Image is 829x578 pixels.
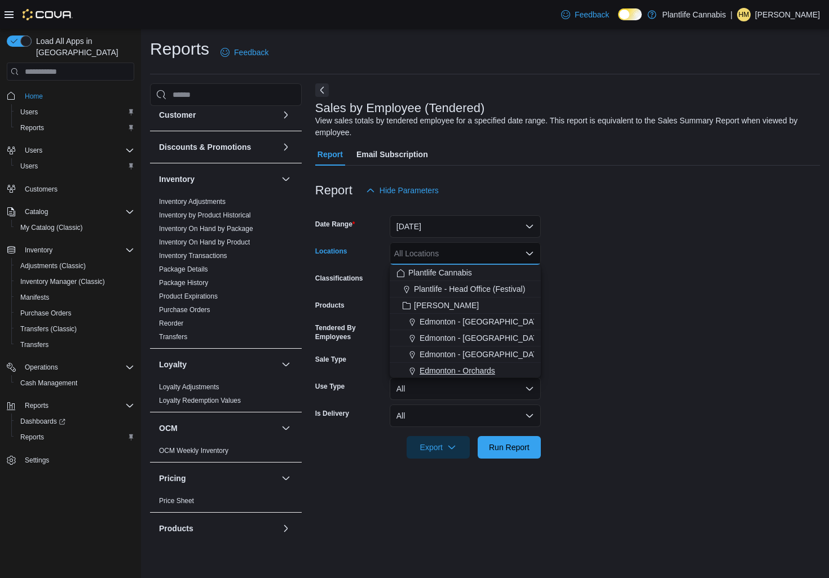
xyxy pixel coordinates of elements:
button: Inventory [279,172,293,186]
span: Reports [16,121,134,135]
span: OCM Weekly Inventory [159,446,228,455]
span: Feedback [575,9,609,20]
button: Reports [20,399,53,412]
span: Users [20,144,134,157]
h3: Inventory [159,174,195,185]
h1: Reports [150,38,209,60]
span: Reports [20,123,44,132]
label: Use Type [315,382,345,391]
button: Adjustments (Classic) [11,258,139,274]
button: Cash Management [11,375,139,391]
span: Inventory by Product Historical [159,211,251,220]
span: Adjustments (Classic) [20,261,86,270]
div: Inventory [150,195,302,348]
button: All [390,377,541,400]
span: Reports [16,430,134,444]
button: Reports [11,429,139,445]
span: Edmonton - [GEOGRAPHIC_DATA] [420,349,545,360]
span: Hide Parameters [380,185,439,196]
span: Customers [20,182,134,196]
span: Cash Management [16,376,134,390]
button: Export [407,436,470,459]
span: Users [16,159,134,173]
button: Customer [159,109,277,121]
label: Locations [315,247,347,256]
span: Inventory Manager (Classic) [16,275,134,288]
span: Edmonton - [GEOGRAPHIC_DATA] [420,332,545,344]
h3: Loyalty [159,359,187,370]
button: Purchase Orders [11,305,139,321]
a: My Catalog (Classic) [16,221,87,234]
span: Report [318,143,343,166]
button: Plantlife - Head Office (Festival) [390,281,541,297]
button: OCM [159,423,277,434]
a: Package History [159,279,208,287]
span: Catalog [25,207,48,216]
button: Close list of options [525,249,534,258]
button: Loyalty [279,358,293,371]
span: Edmonton - Orchards [420,365,495,376]
span: Inventory On Hand by Product [159,238,250,247]
span: Purchase Orders [159,305,210,314]
span: My Catalog (Classic) [16,221,134,234]
a: Customers [20,183,62,196]
button: [DATE] [390,215,541,238]
button: Pricing [279,472,293,485]
span: Users [20,108,38,117]
button: Discounts & Promotions [159,141,277,153]
a: Reports [16,121,48,135]
a: Purchase Orders [159,306,210,314]
button: My Catalog (Classic) [11,220,139,235]
input: Dark Mode [618,8,642,20]
a: Reports [16,430,48,444]
p: [PERSON_NAME] [755,8,820,21]
span: Reports [25,401,48,410]
button: [PERSON_NAME] [390,297,541,314]
span: Dashboards [16,415,134,428]
span: Settings [20,453,134,467]
button: Transfers [11,337,139,353]
button: Products [159,523,277,534]
a: Purchase Orders [16,306,76,320]
span: Run Report [489,442,530,453]
a: Manifests [16,291,54,304]
span: Reports [20,399,134,412]
a: Home [20,90,47,103]
button: All [390,404,541,427]
p: | [730,8,733,21]
span: Users [16,105,134,119]
button: Edmonton - [GEOGRAPHIC_DATA] [390,330,541,346]
a: Inventory Adjustments [159,198,226,206]
span: Users [20,162,38,171]
a: Adjustments (Classic) [16,259,90,273]
span: Export [413,436,463,459]
span: Transfers (Classic) [20,324,77,334]
span: Dashboards [20,417,65,426]
span: Manifests [20,293,49,302]
a: Cash Management [16,376,82,390]
label: Tendered By Employees [315,323,385,341]
button: OCM [279,421,293,435]
a: Package Details [159,265,208,273]
span: Inventory Manager (Classic) [20,277,105,286]
span: Inventory Adjustments [159,197,226,206]
button: Users [2,143,139,158]
button: Operations [20,361,63,374]
button: Inventory [20,243,57,257]
a: Transfers [159,333,187,341]
span: Inventory [25,246,52,255]
span: Manifests [16,291,134,304]
span: Catalog [20,205,134,219]
a: Users [16,159,42,173]
span: Inventory On Hand by Package [159,224,253,233]
span: Users [25,146,42,155]
button: Customers [2,181,139,197]
a: Transfers (Classic) [16,322,81,336]
nav: Complex example [7,83,134,497]
button: Manifests [11,290,139,305]
button: Catalog [20,205,52,219]
button: Hide Parameters [361,179,443,202]
span: Package History [159,278,208,287]
span: Settings [25,456,49,465]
